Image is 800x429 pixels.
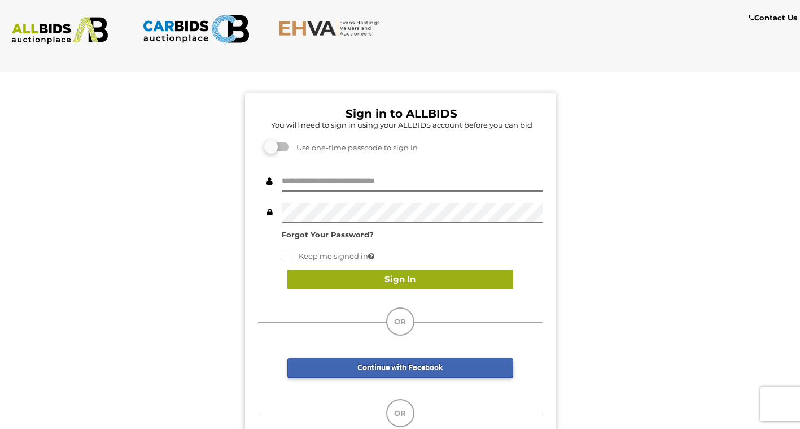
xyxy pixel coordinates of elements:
[749,13,797,22] b: Contact Us
[287,358,513,378] a: Continue with Facebook
[278,20,386,36] img: EHVA.com.au
[282,230,374,239] a: Forgot Your Password?
[386,399,414,427] div: OR
[346,107,457,120] b: Sign in to ALLBIDS
[386,307,414,336] div: OR
[287,270,513,289] button: Sign In
[749,11,800,24] a: Contact Us
[142,11,250,46] img: CARBIDS.com.au
[6,17,113,44] img: ALLBIDS.com.au
[261,121,543,129] h5: You will need to sign in using your ALLBIDS account before you can bid
[282,250,374,263] label: Keep me signed in
[291,143,418,152] span: Use one-time passcode to sign in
